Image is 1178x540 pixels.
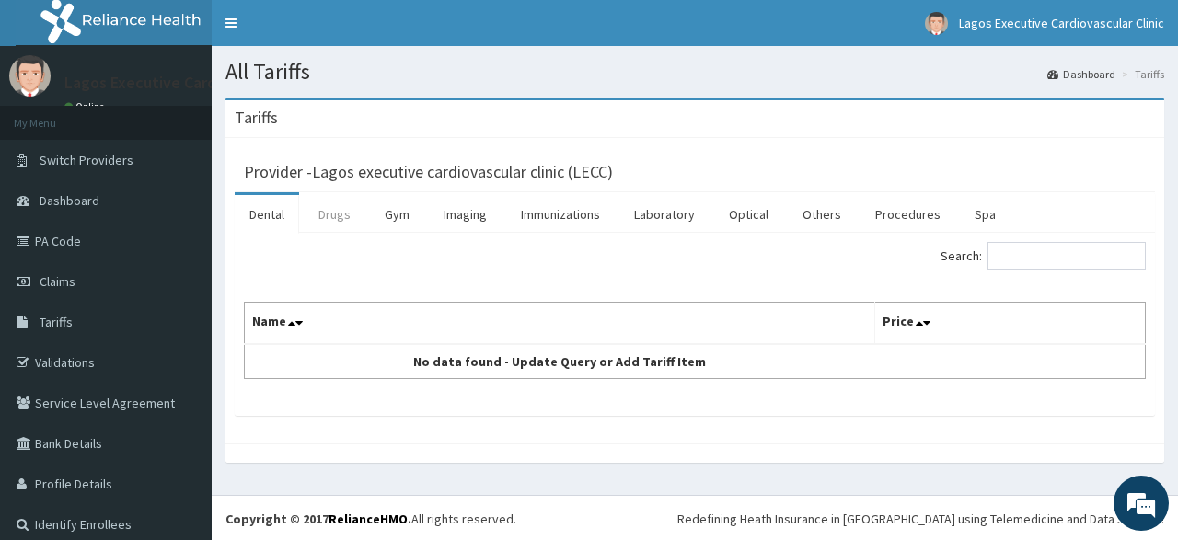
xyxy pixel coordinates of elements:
span: Claims [40,273,75,290]
span: Tariffs [40,314,73,330]
a: Others [788,195,856,234]
a: Dental [235,195,299,234]
strong: Copyright © 2017 . [225,511,411,527]
th: Name [245,303,875,345]
div: Redefining Heath Insurance in [GEOGRAPHIC_DATA] using Telemedicine and Data Science! [677,510,1164,528]
a: RelianceHMO [329,511,408,527]
h3: Provider - Lagos executive cardiovascular clinic (LECC) [244,164,613,180]
a: Drugs [304,195,365,234]
a: Laboratory [619,195,710,234]
a: Dashboard [1047,66,1115,82]
span: Dashboard [40,192,99,209]
span: Switch Providers [40,152,133,168]
a: Gym [370,195,424,234]
img: User Image [9,55,51,97]
td: No data found - Update Query or Add Tariff Item [245,344,875,379]
img: User Image [925,12,948,35]
h1: All Tariffs [225,60,1164,84]
a: Imaging [429,195,502,234]
span: Lagos Executive Cardiovascular Clinic [959,15,1164,31]
input: Search: [987,242,1146,270]
li: Tariffs [1117,66,1164,82]
a: Procedures [860,195,955,234]
a: Immunizations [506,195,615,234]
h3: Tariffs [235,109,278,126]
a: Spa [960,195,1011,234]
a: Optical [714,195,783,234]
p: Lagos Executive Cardiovascular Clinic [64,75,330,91]
th: Price [875,303,1146,345]
label: Search: [941,242,1146,270]
a: Online [64,100,109,113]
